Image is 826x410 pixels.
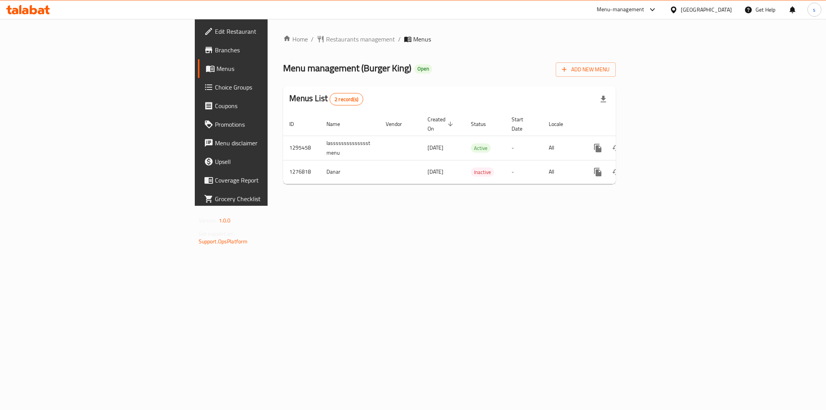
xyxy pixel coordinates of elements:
span: Version: [199,215,218,226]
table: enhanced table [283,112,669,184]
a: Grocery Checklist [198,189,333,208]
span: Coverage Report [215,176,326,185]
span: Open [414,65,432,72]
span: ID [289,119,304,129]
li: / [398,34,401,44]
button: Change Status [607,139,626,157]
span: Created On [428,115,455,133]
a: Restaurants management [317,34,395,44]
td: - [505,136,543,160]
a: Coupons [198,96,333,115]
a: Upsell [198,152,333,171]
span: [DATE] [428,167,443,177]
td: - [505,160,543,184]
button: more [589,163,607,181]
button: Add New Menu [556,62,616,77]
span: Grocery Checklist [215,194,326,203]
span: Vendor [386,119,412,129]
span: Inactive [471,168,494,177]
td: lasssssssssssssst menu [320,136,380,160]
span: Menus [413,34,431,44]
span: Locale [549,119,573,129]
span: Restaurants management [326,34,395,44]
span: Get support on: [199,229,234,239]
span: Add New Menu [562,65,610,74]
div: Active [471,143,491,153]
div: Menu-management [597,5,644,14]
td: All [543,136,582,160]
span: [DATE] [428,143,443,153]
span: 2 record(s) [330,96,363,103]
span: Edit Restaurant [215,27,326,36]
span: Promotions [215,120,326,129]
a: Promotions [198,115,333,134]
button: more [589,139,607,157]
span: Branches [215,45,326,55]
div: Open [414,64,432,74]
a: Choice Groups [198,78,333,96]
a: Support.OpsPlatform [199,236,248,246]
nav: breadcrumb [283,34,616,44]
span: Active [471,144,491,153]
button: Change Status [607,163,626,181]
span: Upsell [215,157,326,166]
span: Coupons [215,101,326,110]
td: All [543,160,582,184]
div: Total records count [330,93,363,105]
a: Branches [198,41,333,59]
th: Actions [582,112,669,136]
span: Menu disclaimer [215,138,326,148]
span: Menu management ( Burger King ) [283,59,411,77]
a: Edit Restaurant [198,22,333,41]
a: Coverage Report [198,171,333,189]
span: Name [326,119,350,129]
div: Export file [594,90,613,109]
h2: Menus List [289,93,363,105]
span: s [813,5,816,14]
div: Inactive [471,167,494,177]
div: [GEOGRAPHIC_DATA] [681,5,732,14]
span: 1.0.0 [219,215,231,226]
span: Start Date [512,115,533,133]
a: Menu disclaimer [198,134,333,152]
span: Menus [216,64,326,73]
a: Menus [198,59,333,78]
td: Danar [320,160,380,184]
span: Status [471,119,496,129]
span: Choice Groups [215,83,326,92]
